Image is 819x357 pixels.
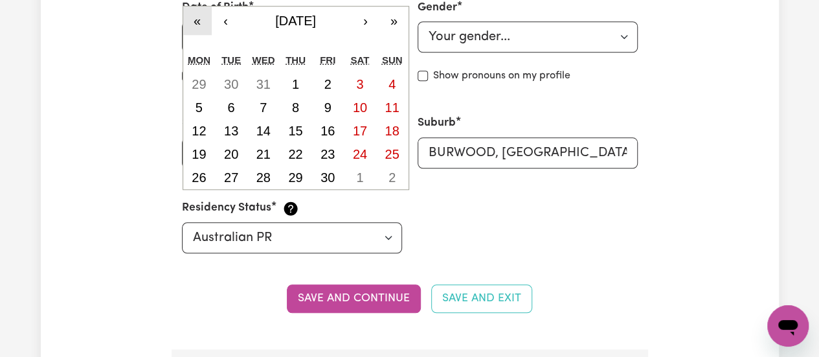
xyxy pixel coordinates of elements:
[215,73,247,96] button: May 30, 1995
[311,96,344,119] button: June 9, 1995
[252,54,275,65] abbr: Wednesday
[380,6,409,35] button: »
[215,119,247,143] button: June 13, 1995
[324,100,331,115] abbr: June 9, 1995
[247,119,280,143] button: June 14, 1995
[227,100,234,115] abbr: June 6, 1995
[247,143,280,166] button: June 21, 1995
[376,143,409,166] button: June 25, 1995
[344,143,376,166] button: June 24, 1995
[292,77,299,91] abbr: June 1, 1995
[240,6,352,35] button: [DATE]
[275,14,316,28] span: [DATE]
[183,166,216,189] button: June 26, 1995
[280,143,312,166] button: June 22, 1995
[292,100,299,115] abbr: June 8, 1995
[212,6,240,35] button: ‹
[287,284,421,313] button: Save and continue
[311,73,344,96] button: June 2, 1995
[192,170,206,185] abbr: June 26, 1995
[183,119,216,143] button: June 12, 1995
[376,166,409,189] button: July 2, 1995
[183,96,216,119] button: June 5, 1995
[196,100,203,115] abbr: June 5, 1995
[260,100,267,115] abbr: June 7, 1995
[431,284,532,313] button: Save and Exit
[320,170,335,185] abbr: June 30, 1995
[311,119,344,143] button: June 16, 1995
[385,147,399,161] abbr: June 25, 1995
[182,200,271,216] label: Residency Status
[256,124,271,138] abbr: June 14, 1995
[288,170,302,185] abbr: June 29, 1995
[280,119,312,143] button: June 15, 1995
[224,124,238,138] abbr: June 13, 1995
[280,166,312,189] button: June 29, 1995
[353,124,367,138] abbr: June 17, 1995
[183,6,212,35] button: «
[224,77,238,91] abbr: May 30, 1995
[215,143,247,166] button: June 20, 1995
[320,124,335,138] abbr: June 16, 1995
[183,73,216,96] button: May 29, 1995
[376,119,409,143] button: June 18, 1995
[311,166,344,189] button: June 30, 1995
[382,54,403,65] abbr: Sunday
[280,73,312,96] button: June 1, 1995
[192,77,206,91] abbr: May 29, 1995
[388,170,396,185] abbr: July 2, 1995
[247,96,280,119] button: June 7, 1995
[767,305,809,347] iframe: Button to launch messaging window
[352,6,380,35] button: ›
[324,77,331,91] abbr: June 2, 1995
[385,124,399,138] abbr: June 18, 1995
[320,54,335,65] abbr: Friday
[356,77,363,91] abbr: June 3, 1995
[418,115,456,132] label: Suburb
[224,147,238,161] abbr: June 20, 1995
[192,124,206,138] abbr: June 12, 1995
[215,166,247,189] button: June 27, 1995
[353,100,367,115] abbr: June 10, 1995
[376,73,409,96] button: June 4, 1995
[385,100,399,115] abbr: June 11, 1995
[221,54,241,65] abbr: Tuesday
[256,170,271,185] abbr: June 28, 1995
[344,166,376,189] button: July 1, 1995
[344,73,376,96] button: June 3, 1995
[247,73,280,96] button: May 31, 1995
[376,96,409,119] button: June 11, 1995
[256,77,271,91] abbr: May 31, 1995
[344,119,376,143] button: June 17, 1995
[183,143,216,166] button: June 19, 1995
[433,68,570,84] label: Show pronouns on my profile
[288,147,302,161] abbr: June 22, 1995
[344,96,376,119] button: June 10, 1995
[286,54,306,65] abbr: Thursday
[320,147,335,161] abbr: June 23, 1995
[280,96,312,119] button: June 8, 1995
[188,54,210,65] abbr: Monday
[224,170,238,185] abbr: June 27, 1995
[388,77,396,91] abbr: June 4, 1995
[353,147,367,161] abbr: June 24, 1995
[311,143,344,166] button: June 23, 1995
[288,124,302,138] abbr: June 15, 1995
[247,166,280,189] button: June 28, 1995
[350,54,369,65] abbr: Saturday
[192,147,206,161] abbr: June 19, 1995
[418,137,638,168] input: e.g. North Bondi, New South Wales
[256,147,271,161] abbr: June 21, 1995
[215,96,247,119] button: June 6, 1995
[182,115,260,132] label: Street Address
[356,170,363,185] abbr: July 1, 1995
